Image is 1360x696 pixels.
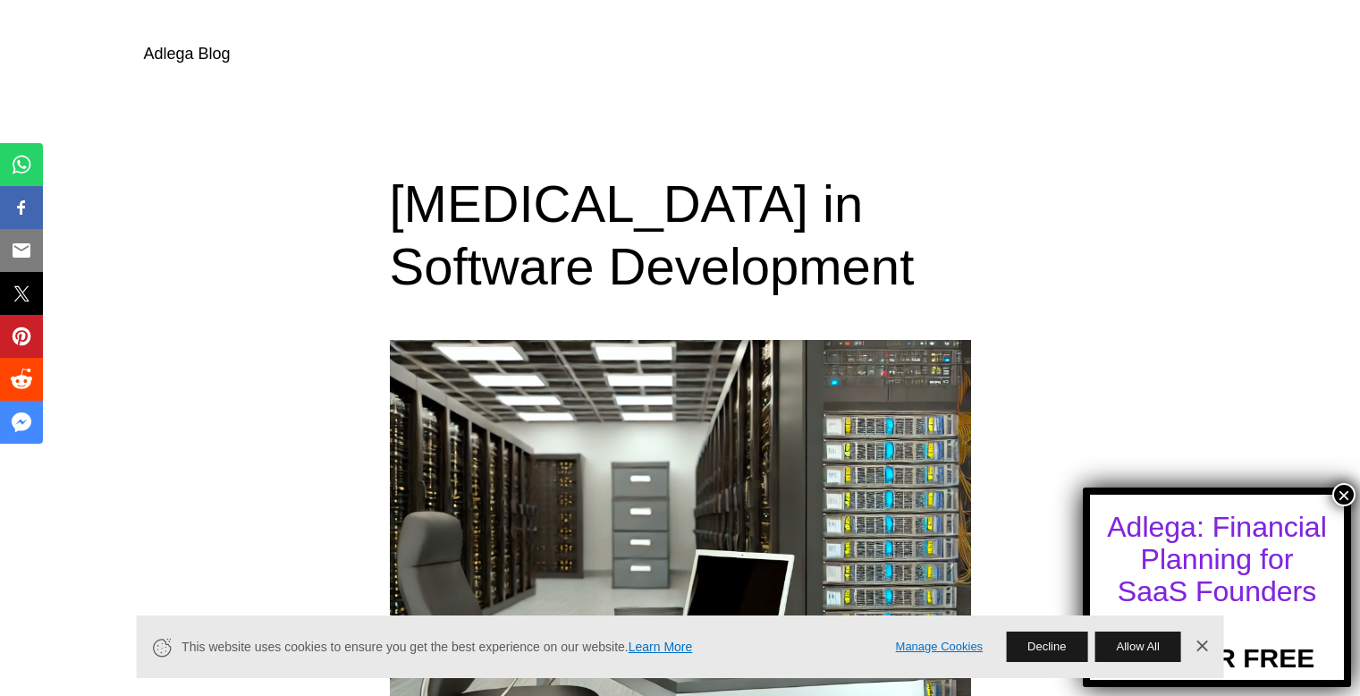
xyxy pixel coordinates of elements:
[390,173,971,297] h1: [MEDICAL_DATA] in Software Development
[1106,511,1328,607] div: Adlega: Financial Planning for SaaS Founders
[1006,632,1087,662] button: Decline
[1332,483,1356,506] button: Close
[144,45,231,63] a: Adlega Blog
[629,640,693,654] a: Learn More
[150,636,173,658] svg: Cookie Icon
[1119,613,1314,674] a: TRY FOR FREE
[896,638,984,657] a: Manage Cookies
[1188,633,1215,660] a: Dismiss Banner
[182,638,870,657] span: This website uses cookies to ensure you get the best experience on our website.
[1094,632,1180,662] button: Allow All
